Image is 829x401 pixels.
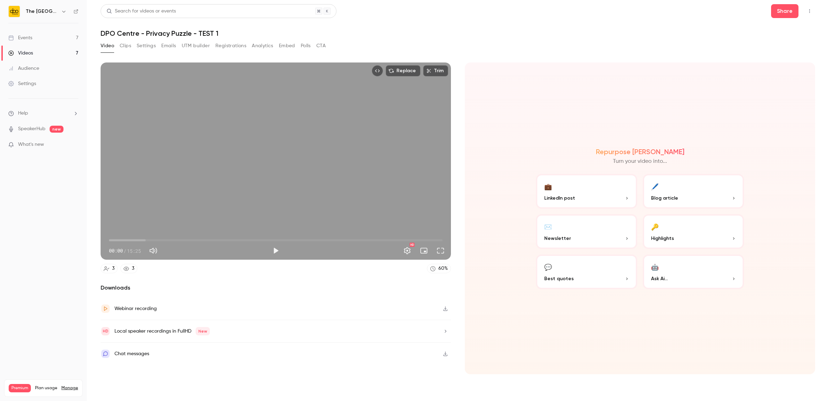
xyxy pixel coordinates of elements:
button: Clips [120,40,131,51]
span: Ask Ai... [651,275,668,282]
div: 60 % [438,265,448,272]
button: Top Bar Actions [804,6,815,17]
div: 🔑 [651,221,659,232]
button: Embed video [372,65,383,76]
button: 💬Best quotes [536,254,637,289]
button: Mute [146,244,160,258]
div: Events [8,34,32,41]
div: 🖊️ [651,181,659,192]
div: Videos [8,50,33,57]
div: 3 [112,265,114,272]
button: Polls [301,40,311,51]
button: Play [269,244,283,258]
div: Audience [8,65,39,72]
button: 🔑Highlights [643,214,744,249]
p: Turn your video into... [613,157,667,166]
span: 00:00 [109,247,123,254]
div: 💼 [544,181,552,192]
a: 60% [427,264,451,273]
span: Plan usage [35,385,57,391]
a: Manage [61,385,78,391]
span: 15:25 [127,247,141,254]
button: 🖊️Blog article [643,174,744,209]
button: Settings [137,40,156,51]
li: help-dropdown-opener [8,110,78,117]
div: 00:00 [109,247,141,254]
span: Premium [9,384,31,392]
button: Share [771,4,798,18]
span: Blog article [651,194,678,202]
span: new [50,126,63,133]
span: Help [18,110,28,117]
span: Newsletter [544,235,571,242]
span: LinkedIn post [544,194,575,202]
button: CTA [316,40,326,51]
button: 💼LinkedIn post [536,174,637,209]
h2: Downloads [101,284,451,292]
div: ✉️ [544,221,552,232]
span: New [196,327,210,335]
div: Chat messages [114,350,149,358]
button: Registrations [215,40,246,51]
a: 3 [120,264,137,273]
div: 3 [132,265,134,272]
button: Turn on miniplayer [417,244,431,258]
span: Best quotes [544,275,574,282]
span: What's new [18,141,44,148]
button: Emails [161,40,176,51]
h6: The [GEOGRAPHIC_DATA] [26,8,58,15]
button: Full screen [434,244,447,258]
span: Highlights [651,235,674,242]
button: Replace [386,65,420,76]
button: UTM builder [182,40,210,51]
img: The DPO Centre [9,6,20,17]
button: 🤖Ask Ai... [643,254,744,289]
a: SpeakerHub [18,125,45,133]
button: Analytics [252,40,273,51]
div: 💬 [544,261,552,272]
div: Settings [8,80,36,87]
button: Embed [279,40,295,51]
button: Trim [423,65,448,76]
div: Search for videos or events [106,8,176,15]
div: Webinar recording [114,304,157,313]
button: Settings [400,244,414,258]
h2: Repurpose [PERSON_NAME] [596,148,684,156]
button: Video [101,40,114,51]
div: HD [410,243,414,247]
span: / [123,247,126,254]
div: Local speaker recordings in FullHD [114,327,210,335]
div: 🤖 [651,261,659,272]
a: 3 [101,264,118,273]
button: ✉️Newsletter [536,214,637,249]
iframe: Noticeable Trigger [70,142,78,148]
h1: DPO Centre - Privacy Puzzle - TEST 1 [101,29,815,37]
